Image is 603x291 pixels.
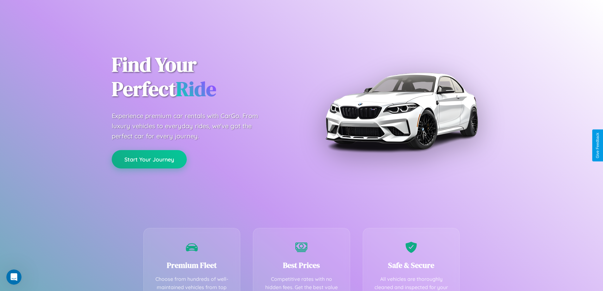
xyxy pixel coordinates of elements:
p: Experience premium car rentals with CarGo. From luxury vehicles to everyday rides, we've got the ... [112,111,270,141]
iframe: Intercom live chat [6,269,22,285]
h1: Find Your Perfect [112,53,292,101]
h3: Safe & Secure [373,260,450,270]
h3: Premium Fleet [153,260,231,270]
img: Premium BMW car rental vehicle [322,32,481,190]
div: Give Feedback [595,133,600,158]
h3: Best Prices [263,260,340,270]
button: Start Your Journey [112,150,187,168]
span: Ride [176,75,216,103]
